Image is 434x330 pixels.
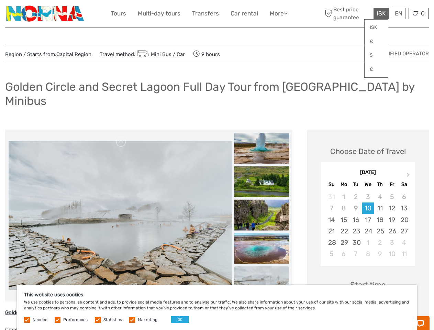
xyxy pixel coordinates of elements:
[135,51,185,57] a: Mini Bus / Car
[362,191,374,202] div: Not available Wednesday, September 3rd, 2025
[386,214,398,225] div: Choose Friday, September 19th, 2025
[365,49,388,62] a: $
[338,191,350,202] div: Not available Monday, September 1st, 2025
[10,12,78,18] p: Chat now
[386,237,398,248] div: Choose Friday, October 3rd, 2025
[234,133,289,164] img: ee2a23257ed24f2b832a166b6def2673_slider_thumbnail.jpeg
[377,10,386,17] span: ISK
[386,191,398,202] div: Not available Friday, September 5th, 2025
[325,237,337,248] div: Choose Sunday, September 28th, 2025
[103,317,122,323] label: Statistics
[338,214,350,225] div: Choose Monday, September 15th, 2025
[17,285,417,330] div: We use cookies to personalise content and ads, to provide social media features and to analyse ou...
[386,248,398,260] div: Choose Friday, October 10th, 2025
[325,225,337,237] div: Choose Sunday, September 21st, 2025
[374,225,386,237] div: Choose Thursday, September 25th, 2025
[5,309,77,316] u: Golden circle + Secret Lagoon
[234,166,289,197] img: 5c30f65eb33446f29c6a0ef8d8cfcf3a_slider_thumbnail.jpeg
[365,21,388,34] a: ISK
[171,316,189,323] button: OK
[362,214,374,225] div: Choose Wednesday, September 17th, 2025
[5,51,91,58] span: Region / Starts from:
[398,191,410,202] div: Not available Saturday, September 6th, 2025
[111,9,126,19] a: Tours
[338,237,350,248] div: Choose Monday, September 29th, 2025
[362,225,374,237] div: Choose Wednesday, September 24th, 2025
[338,202,350,214] div: Not available Monday, September 8th, 2025
[398,214,410,225] div: Choose Saturday, September 20th, 2025
[330,146,406,157] div: Choose Date of Travel
[403,171,414,182] button: Next Month
[325,180,337,189] div: Su
[56,51,91,57] a: Capital Region
[374,248,386,260] div: Choose Thursday, October 9th, 2025
[192,9,219,19] a: Transfers
[5,5,86,22] img: 3202-b9b3bc54-fa5a-4c2d-a914-9444aec66679_logo_small.png
[350,237,362,248] div: Choose Tuesday, September 30th, 2025
[374,237,386,248] div: Choose Thursday, October 2nd, 2025
[362,248,374,260] div: Choose Wednesday, October 8th, 2025
[386,180,398,189] div: Fr
[338,225,350,237] div: Choose Monday, September 22nd, 2025
[350,279,386,290] div: Start time
[350,191,362,202] div: Not available Tuesday, September 2nd, 2025
[362,180,374,189] div: We
[420,10,426,17] span: 0
[5,80,429,108] h1: Golden Circle and Secret Lagoon Full Day Tour from [GEOGRAPHIC_DATA] by Minibus
[234,266,289,297] img: 32ce5353c19a49d9af36b7e5982a7e63_slider_thumbnail.jpeg
[234,233,289,264] img: 73d383f889034e2b8272f6c95c9bb144_slider_thumbnail.jpeg
[231,9,258,19] a: Car rental
[100,49,185,59] span: Travel method:
[338,248,350,260] div: Choose Monday, October 6th, 2025
[325,248,337,260] div: Choose Sunday, October 5th, 2025
[63,317,88,323] label: Preferences
[374,180,386,189] div: Th
[325,191,337,202] div: Not available Sunday, August 31st, 2025
[374,202,386,214] div: Choose Thursday, September 11th, 2025
[398,180,410,189] div: Sa
[365,35,388,48] a: €
[398,225,410,237] div: Choose Saturday, September 27th, 2025
[24,292,410,298] h5: This website uses cookies
[379,50,429,57] span: Verified Operator
[386,225,398,237] div: Choose Friday, September 26th, 2025
[362,237,374,248] div: Choose Wednesday, October 1st, 2025
[386,202,398,214] div: Choose Friday, September 12th, 2025
[350,225,362,237] div: Choose Tuesday, September 23rd, 2025
[321,169,415,176] div: [DATE]
[398,248,410,260] div: Choose Saturday, October 11th, 2025
[350,202,362,214] div: Not available Tuesday, September 9th, 2025
[193,49,220,59] span: 9 hours
[374,214,386,225] div: Choose Thursday, September 18th, 2025
[374,191,386,202] div: Not available Thursday, September 4th, 2025
[33,317,47,323] label: Needed
[270,9,288,19] a: More
[138,317,157,323] label: Marketing
[325,202,337,214] div: Not available Sunday, September 7th, 2025
[9,141,232,290] img: 32ce5353c19a49d9af36b7e5982a7e63_main_slider.jpeg
[138,9,180,19] a: Multi-day tours
[325,214,337,225] div: Choose Sunday, September 14th, 2025
[338,180,350,189] div: Mo
[323,191,413,260] div: month 2025-09
[350,248,362,260] div: Choose Tuesday, October 7th, 2025
[362,202,374,214] div: Choose Wednesday, September 10th, 2025
[398,237,410,248] div: Choose Saturday, October 4th, 2025
[323,6,372,21] span: Best price guarantee
[79,11,87,19] button: Open LiveChat chat widget
[350,214,362,225] div: Choose Tuesday, September 16th, 2025
[365,63,388,76] a: £
[398,202,410,214] div: Choose Saturday, September 13th, 2025
[392,8,405,19] div: EN
[234,200,289,231] img: a7fd3d70b7ad4b8ba32a8b37fb877825_slider_thumbnail.jpeg
[350,180,362,189] div: Tu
